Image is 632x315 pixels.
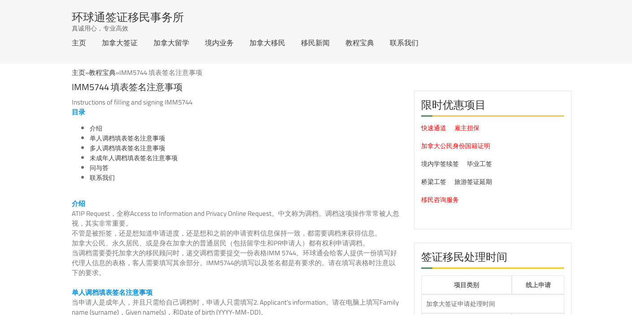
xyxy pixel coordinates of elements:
a: 主页 [72,66,85,79]
h2: 限时优惠项目 [421,98,565,117]
a: 加拿大签证 [102,39,138,46]
span: » [89,66,202,79]
p: 加拿大公民、永久居民、或是身在加拿大的普通居民（包括留学生和PR申请人）都有权利申请调档。 [72,238,401,248]
a: 加拿大公民身份国籍证明 [421,140,490,152]
h1: IMM5744 填表签名注意事项 [72,77,401,92]
a: 主页 [72,39,86,46]
strong: 介绍 [72,197,85,210]
a: 介绍 [90,122,102,134]
a: 移民咨询服务 [421,194,459,206]
a: 未成年人调档填表签名注意事项 [90,152,178,164]
p: 当调档需要委托加拿大的移民顾问时，递交调档需要提交一份表格IMM 5744。环球通会给客人提供一份填写好代理人信息的表格，客人需要填写其余部分。IMM5744的填写以及签名都是有要求的。请在填写... [72,248,401,278]
a: 毕业工签 [467,158,492,170]
a: 桥梁工签 [421,176,446,188]
p: ATIP Request，全称Access to Information and Privacy Online Request。中文称为调档。调档这项操作常常被人忽视，其实非常重要。 [72,209,401,228]
p: Instructions of filling and signing IMM5744 [72,97,401,107]
strong: 目录 [72,105,85,118]
th: 线上申请 [512,276,565,294]
a: 旅游签证延期 [454,176,492,188]
a: 加拿大留学 [153,39,189,46]
a: 雇主担保 [454,122,479,134]
a: 教程宝典 [345,39,374,46]
a: 境内学签续签 [421,158,459,170]
span: » [72,66,202,79]
h2: 签证移民处理时间 [421,250,565,269]
strong: 单人调档填表签名注意事项 [72,286,153,299]
span: IMM5744 填表签名注意事项 [119,66,202,79]
a: 境内业务 [205,39,234,46]
a: 加拿大移民 [249,39,285,46]
a: 多人调档填表签名注意事项 [90,142,165,154]
a: 联系我们 [390,39,418,46]
a: 问与答 [90,162,109,174]
a: 联系我们 [90,172,115,184]
th: 项目类别 [421,276,512,294]
a: 单人调档填表签名注意事项 [90,132,165,144]
a: 移民新闻 [301,39,330,46]
span: 真诚用心，专业高效 [72,24,128,33]
a: 教程宝典 [89,66,116,79]
p: 不管是被拒签，还是想知道申请进度，还是想和之前的申请资料信息保持一致，都需要调档来获得信息。 [72,228,401,238]
a: 快速通道 [421,122,446,134]
a: 环球通签证移民事务所 [72,11,184,22]
div: 加拿大签证申请处理时间 [426,299,560,308]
